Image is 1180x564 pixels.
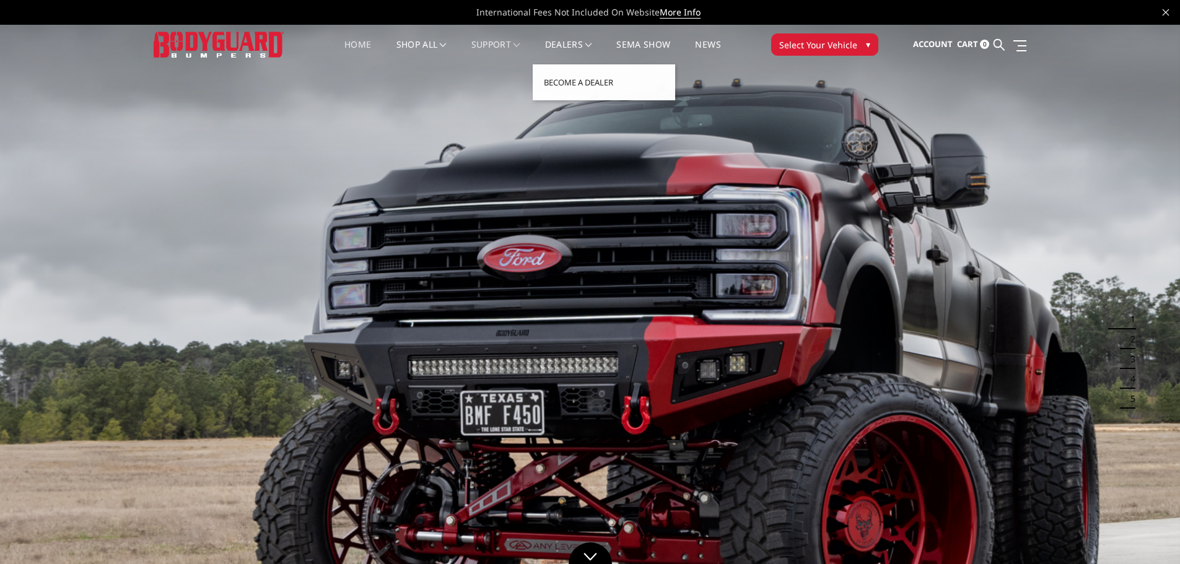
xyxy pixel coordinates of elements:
[464,235,597,259] a: Sponsorship
[980,40,989,49] span: 0
[1123,389,1135,409] button: 5 of 5
[464,118,597,141] a: Shipping
[771,33,878,56] button: Select Your Vehicle
[866,38,870,51] span: ▾
[913,38,953,50] span: Account
[471,40,520,64] a: Support
[344,40,371,64] a: Home
[1123,310,1135,329] button: 1 of 5
[464,165,597,188] a: Terms & Conditions
[660,6,701,19] a: More Info
[695,40,720,64] a: News
[464,353,597,376] a: Contact Us
[464,259,597,282] a: Check Lead Time
[464,282,597,306] a: MAP Policy
[538,71,670,94] a: Become a Dealer
[779,38,857,51] span: Select Your Vehicle
[464,141,597,165] a: Warranty
[464,71,597,94] a: FAQ
[464,212,597,235] a: Discounts
[1123,329,1135,349] button: 2 of 5
[957,28,989,61] a: Cart 0
[464,329,597,353] a: New Product Wait List
[464,188,597,212] a: Cancellations & Returns
[913,28,953,61] a: Account
[464,306,597,329] a: Check Order Status
[464,376,597,400] a: Employment
[154,32,284,57] img: BODYGUARD BUMPERS
[957,38,978,50] span: Cart
[1123,349,1135,369] button: 3 of 5
[464,94,597,118] a: Install Instructions
[569,542,612,564] a: Click to Down
[616,40,670,64] a: SEMA Show
[545,40,592,64] a: Dealers
[396,40,447,64] a: shop all
[1123,369,1135,389] button: 4 of 5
